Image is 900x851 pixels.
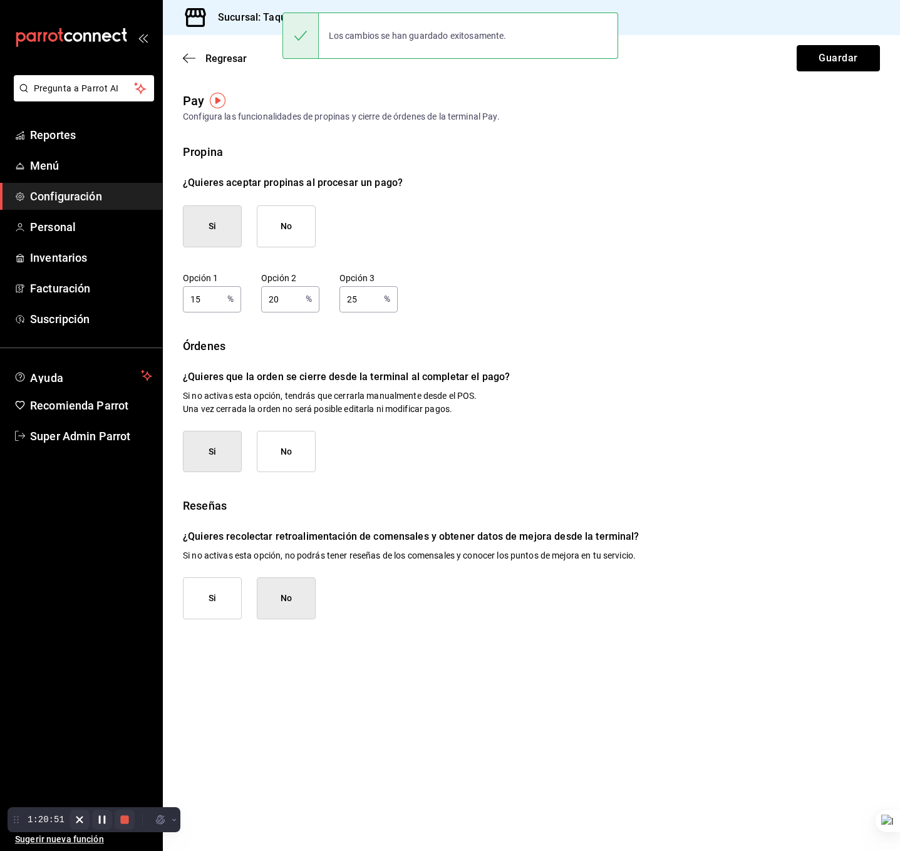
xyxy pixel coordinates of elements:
[183,389,880,416] p: Si no activas esta opción, tendrás que cerrarla manualmente desde el POS. Una vez cerrada la orde...
[797,45,880,71] button: Guardar
[210,93,225,108] img: Tooltip marker
[227,292,234,306] p: %
[183,273,241,282] label: Opción 1
[9,91,154,104] a: Pregunta a Parrot AI
[15,833,152,846] span: Sugerir nueva función
[183,338,880,354] div: Órdenes
[183,205,242,247] button: Si
[261,273,319,282] label: Opción 2
[183,577,242,619] button: Si
[183,431,242,473] button: Si
[183,529,880,544] p: ¿Quieres recolectar retroalimentación de comensales y obtener datos de mejora desde la terminal?
[30,249,152,266] span: Inventarios
[14,75,154,101] button: Pregunta a Parrot AI
[319,22,517,49] div: Los cambios se han guardado exitosamente.
[30,368,136,383] span: Ayuda
[257,205,316,247] button: No
[384,292,390,306] p: %
[339,273,398,282] label: Opción 3
[257,577,316,619] button: No
[183,91,204,110] div: Pay
[30,126,152,143] span: Reportes
[34,82,135,95] span: Pregunta a Parrot AI
[30,428,152,445] span: Super Admin Parrot
[30,157,152,174] span: Menú
[183,110,880,123] div: Configura las funcionalidades de propinas y cierre de órdenes de la terminal Pay.
[183,369,880,384] p: ¿Quieres que la orden se cierre desde la terminal al completar el pago?
[205,53,247,64] span: Regresar
[257,431,316,473] button: No
[306,292,312,306] p: %
[183,53,247,64] button: Regresar
[30,397,152,414] span: Recomienda Parrot
[208,10,439,25] h3: Sucursal: Taquería Las Guadalupanas (EdoMex)
[183,549,880,562] p: Si no activas esta opción, no podrás tener reseñas de los comensales y conocer los puntos de mejo...
[138,33,148,43] button: open_drawer_menu
[30,188,152,205] span: Configuración
[30,311,152,328] span: Suscripción
[183,143,880,160] div: Propina
[183,497,880,514] div: Reseñas
[30,280,152,297] span: Facturación
[30,219,152,235] span: Personal
[183,175,880,190] p: ¿Quieres aceptar propinas al procesar un pago?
